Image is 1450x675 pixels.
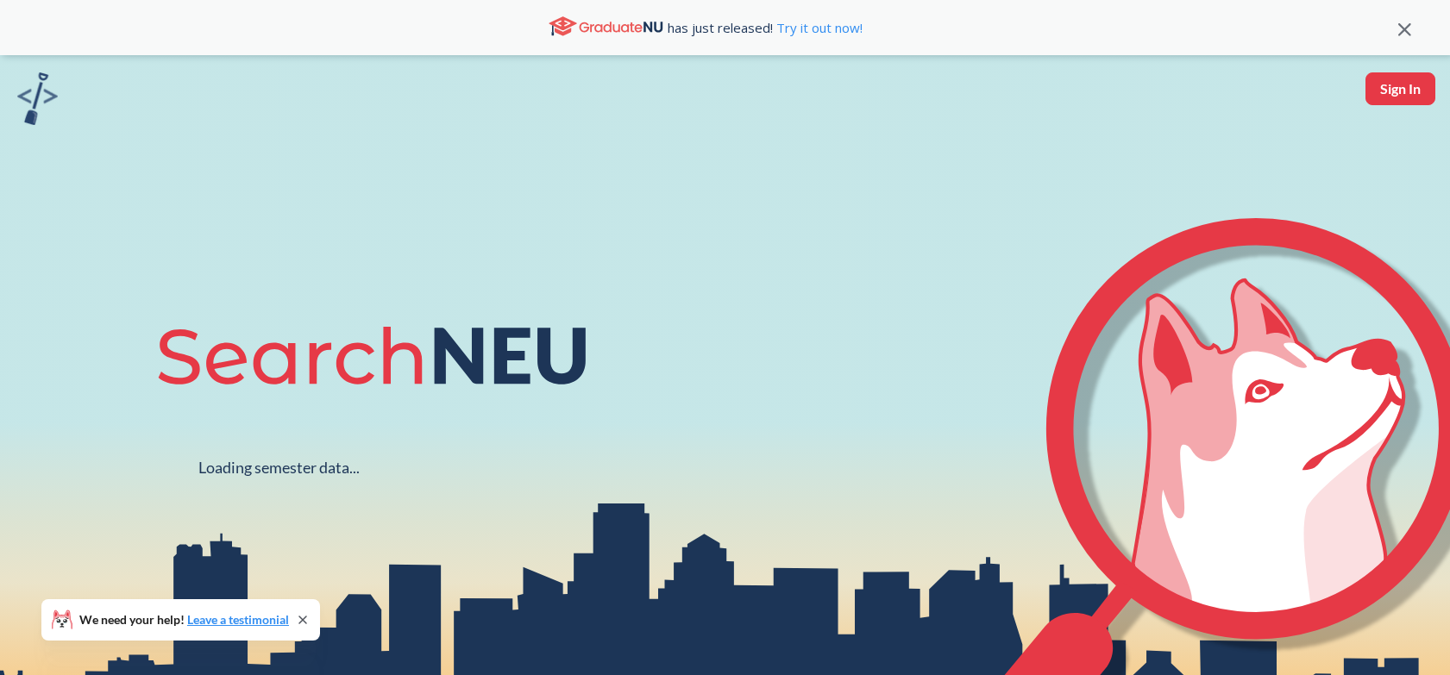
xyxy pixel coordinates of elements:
[1365,72,1435,105] button: Sign In
[17,72,58,125] img: sandbox logo
[17,72,58,130] a: sandbox logo
[187,612,289,627] a: Leave a testimonial
[198,458,360,478] div: Loading semester data...
[79,614,289,626] span: We need your help!
[668,18,863,37] span: has just released!
[773,19,863,36] a: Try it out now!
